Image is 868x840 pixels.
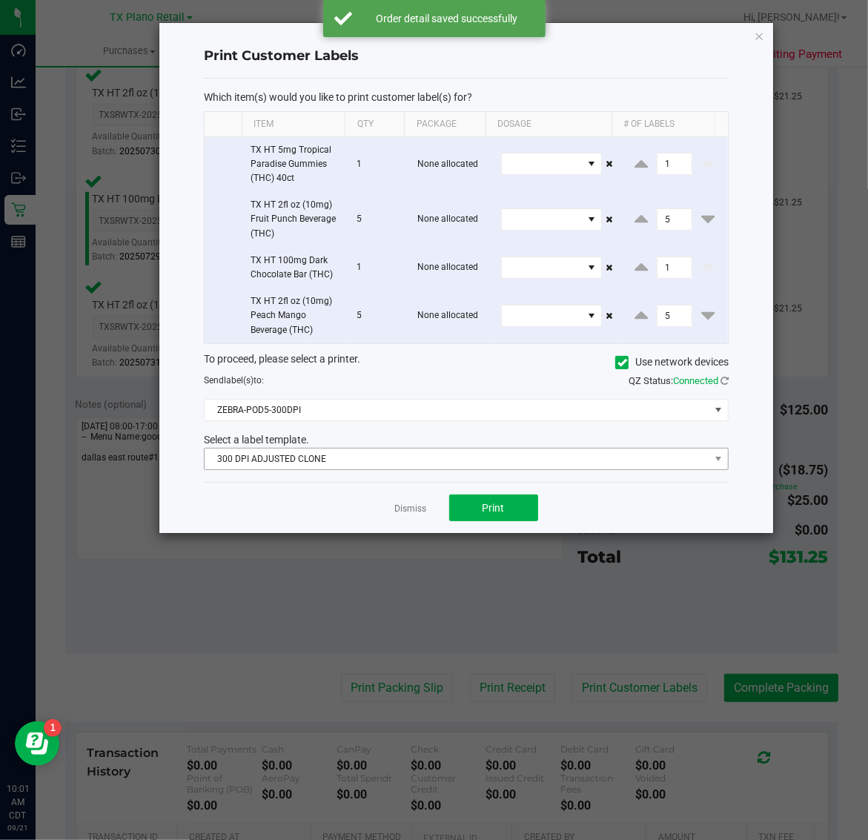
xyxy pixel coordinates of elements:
[395,503,427,515] a: Dismiss
[360,11,534,26] div: Order detail saved successfully
[348,192,408,248] td: 5
[348,137,408,193] td: 1
[205,400,709,420] span: ZEBRA-POD5-300DPI
[615,354,729,370] label: Use network devices
[629,375,729,386] span: QZ Status:
[449,495,538,521] button: Print
[205,449,709,469] span: 300 DPI ADJUSTED CLONE
[409,288,493,343] td: None allocated
[612,112,715,137] th: # of labels
[242,288,348,343] td: TX HT 2fl oz (10mg) Peach Mango Beverage (THC)
[242,248,348,288] td: TX HT 100mg Dark Chocolate Bar (THC)
[193,351,740,374] div: To proceed, please select a printer.
[409,137,493,193] td: None allocated
[348,288,408,343] td: 5
[673,375,718,386] span: Connected
[242,112,345,137] th: Item
[348,248,408,288] td: 1
[404,112,486,137] th: Package
[44,719,62,737] iframe: Resource center unread badge
[409,192,493,248] td: None allocated
[242,137,348,193] td: TX HT 5mg Tropical Paradise Gummies (THC) 40ct
[483,502,505,514] span: Print
[242,192,348,248] td: TX HT 2fl oz (10mg) Fruit Punch Beverage (THC)
[204,375,264,386] span: Send to:
[204,90,729,104] p: Which item(s) would you like to print customer label(s) for?
[409,248,493,288] td: None allocated
[204,47,729,66] h4: Print Customer Labels
[486,112,611,137] th: Dosage
[15,721,59,766] iframe: Resource center
[224,375,254,386] span: label(s)
[345,112,404,137] th: Qty
[193,432,740,448] div: Select a label template.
